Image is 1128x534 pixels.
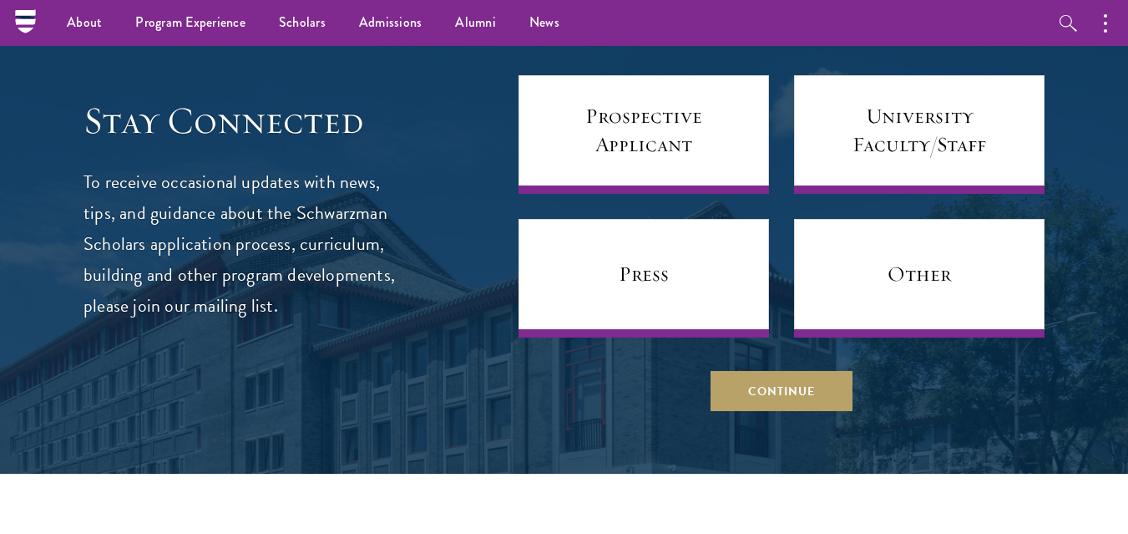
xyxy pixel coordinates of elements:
[518,75,769,194] a: Prospective Applicant
[518,219,769,338] a: Press
[794,219,1045,338] a: Other
[83,98,397,145] h3: Stay Connected
[794,75,1045,194] a: University Faculty/Staff
[83,167,397,322] p: To receive occasional updates with news, tips, and guidance about the Schwarzman Scholars applica...
[711,371,852,411] button: Continue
